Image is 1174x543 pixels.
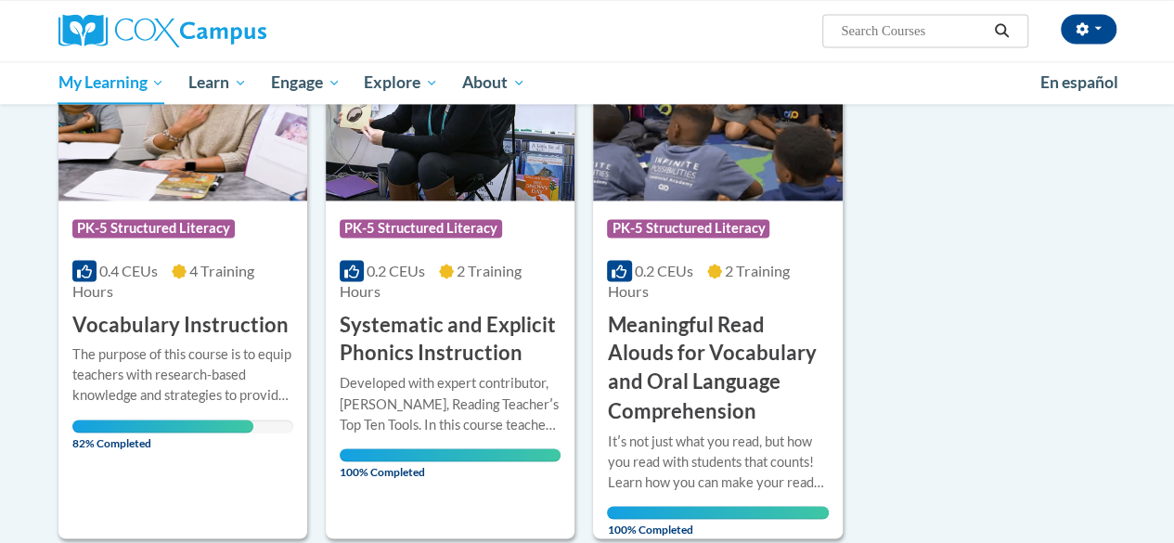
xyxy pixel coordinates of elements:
[58,14,393,47] a: Cox Campus
[987,19,1015,42] button: Search
[364,71,438,94] span: Explore
[188,71,247,94] span: Learn
[1061,14,1116,44] button: Account Settings
[58,11,307,200] img: Course Logo
[462,71,525,94] span: About
[58,11,307,538] a: Course LogoPK-5 Structured Literacy0.4 CEUs4 Training Hours Vocabulary InstructionThe purpose of ...
[72,420,254,433] div: Your progress
[1028,63,1130,102] a: En español
[259,61,353,104] a: Engage
[72,311,289,340] h3: Vocabulary Instruction
[340,311,561,368] h3: Systematic and Explicit Phonics Instruction
[72,344,293,406] div: The purpose of this course is to equip teachers with research-based knowledge and strategies to p...
[340,448,561,478] span: 100% Completed
[58,14,266,47] img: Cox Campus
[72,262,254,300] span: 4 Training Hours
[340,219,502,238] span: PK-5 Structured Literacy
[450,61,537,104] a: About
[593,11,842,200] img: Course Logo
[607,262,789,300] span: 2 Training Hours
[72,219,235,238] span: PK-5 Structured Literacy
[352,61,450,104] a: Explore
[607,506,828,536] span: 100% Completed
[326,11,574,538] a: Course LogoPK-5 Structured Literacy0.2 CEUs2 Training Hours Systematic and Explicit Phonics Instr...
[176,61,259,104] a: Learn
[1040,72,1118,92] span: En español
[58,71,164,94] span: My Learning
[99,262,158,279] span: 0.4 CEUs
[340,448,561,461] div: Your progress
[607,311,828,425] h3: Meaningful Read Alouds for Vocabulary and Oral Language Comprehension
[635,262,693,279] span: 0.2 CEUs
[72,420,254,449] span: 82% Completed
[46,61,177,104] a: My Learning
[607,219,769,238] span: PK-5 Structured Literacy
[45,61,1130,104] div: Main menu
[607,431,828,492] div: Itʹs not just what you read, but how you read with students that counts! Learn how you can make y...
[367,262,425,279] span: 0.2 CEUs
[839,19,987,42] input: Search Courses
[340,262,522,300] span: 2 Training Hours
[593,11,842,538] a: Course LogoPK-5 Structured Literacy0.2 CEUs2 Training Hours Meaningful Read Alouds for Vocabulary...
[271,71,341,94] span: Engage
[340,373,561,434] div: Developed with expert contributor, [PERSON_NAME], Reading Teacherʹs Top Ten Tools. In this course...
[607,506,828,519] div: Your progress
[326,11,574,200] img: Course Logo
